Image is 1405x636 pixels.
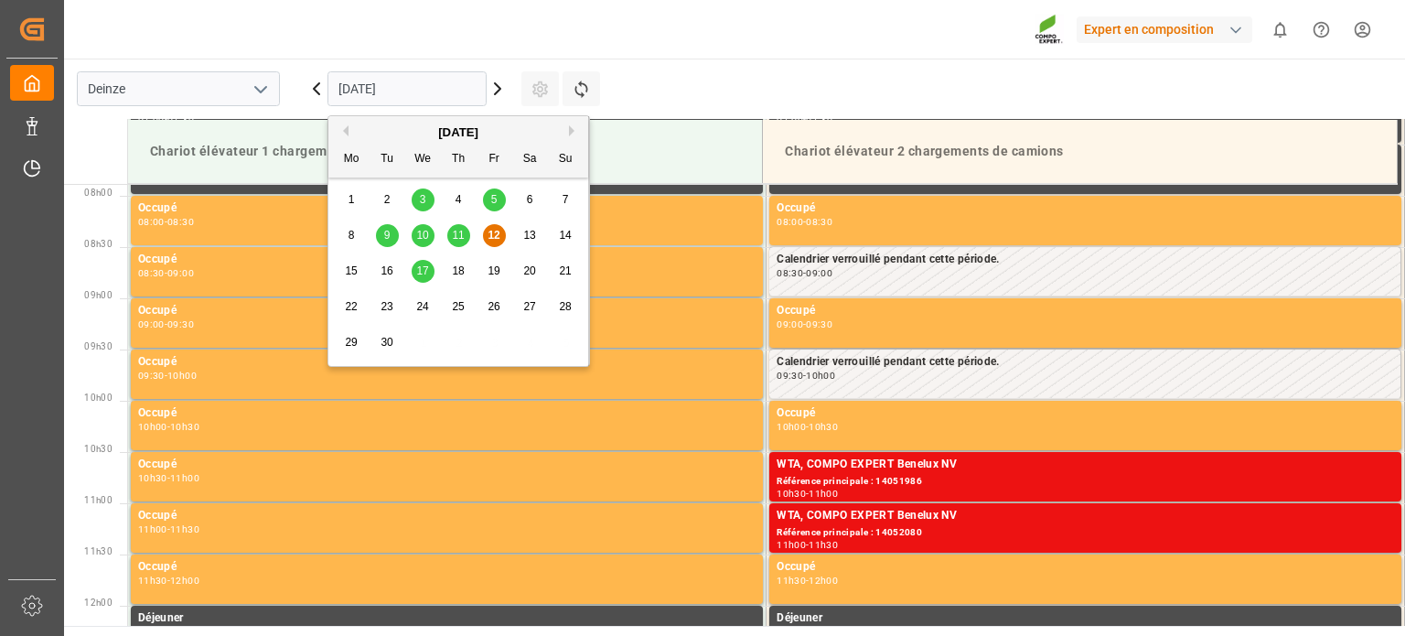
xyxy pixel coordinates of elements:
span: 15 [345,264,357,277]
font: 09:30 [138,370,165,382]
div: Th [447,148,470,171]
font: 08:30 [806,216,832,228]
font: 11h30 [138,575,167,587]
font: Occupé [138,253,177,265]
font: 09:00 [806,267,832,279]
font: WTA, COMPO EXPERT Benelux NV [777,458,957,470]
div: Choose Saturday, September 13th, 2025 [519,224,542,247]
font: Référence principale : 14051986 [777,476,922,486]
div: Sa [519,148,542,171]
div: Choose Thursday, September 18th, 2025 [447,260,470,283]
span: 7 [563,193,569,206]
font: 11h30 [170,523,199,535]
font: Chariot élévateur 1 chargement de camion [150,144,415,158]
font: - [167,575,170,587]
font: - [806,488,809,500]
div: Choose Friday, September 26th, 2025 [483,296,506,318]
font: Occupé [777,304,815,317]
font: - [803,216,806,228]
font: 10h00 [777,421,806,433]
img: Screenshot%202023-09-29%20at%2010.02.21.png_1712312052.png [1035,14,1064,46]
span: 5 [491,193,498,206]
font: 08h30 [84,239,113,249]
font: Occupé [138,201,177,214]
font: 11h00 [138,523,167,535]
span: 24 [416,300,428,313]
font: - [806,539,809,551]
div: [DATE] [328,124,588,142]
font: Référence principale : 14052080 [777,527,922,537]
div: Choose Thursday, September 11th, 2025 [447,224,470,247]
font: 10h00 [138,421,167,433]
font: - [803,370,806,382]
button: Expert en composition [1077,12,1260,47]
font: Occupé [138,509,177,522]
font: 11h00 [777,539,806,551]
font: 09h00 [84,290,113,300]
input: JJ.MM.AAAA [327,71,487,106]
font: - [167,472,170,484]
font: 09h30 [84,341,113,351]
div: Choose Monday, September 1st, 2025 [340,189,363,211]
span: 8 [349,229,355,242]
div: Choose Sunday, September 14th, 2025 [554,224,577,247]
font: - [165,370,167,382]
font: 10h30 [138,472,167,484]
font: 12h00 [809,575,838,587]
span: 26 [488,300,499,313]
div: Fr [483,148,506,171]
span: 6 [527,193,533,206]
font: 09:30 [806,318,832,330]
span: 18 [452,264,464,277]
span: 13 [523,229,535,242]
div: Choose Sunday, September 7th, 2025 [554,189,577,211]
font: Occupé [777,201,815,214]
span: 19 [488,264,499,277]
font: - [165,216,167,228]
div: Su [554,148,577,171]
div: Choose Friday, September 5th, 2025 [483,189,506,211]
font: - [167,421,170,433]
font: Occupé [138,560,177,573]
font: Déjeuner [777,611,822,624]
div: Choose Saturday, September 27th, 2025 [519,296,542,318]
input: Tapez pour rechercher/sélectionner [77,71,280,106]
font: 09:00 [138,318,165,330]
font: 09:00 [777,318,803,330]
font: 12h00 [84,598,113,608]
div: Choose Wednesday, September 17th, 2025 [412,260,434,283]
font: 11h30 [777,575,806,587]
div: Choose Saturday, September 20th, 2025 [519,260,542,283]
div: Tu [376,148,399,171]
span: 21 [559,264,571,277]
font: 11h00 [84,495,113,505]
font: 11h00 [170,472,199,484]
font: - [167,523,170,535]
font: Déjeuner [138,611,184,624]
div: Choose Tuesday, September 2nd, 2025 [376,189,399,211]
font: 11h00 [809,488,838,500]
font: 09:30 [167,318,194,330]
font: 10h30 [170,421,199,433]
span: 22 [345,300,357,313]
span: 20 [523,264,535,277]
font: 10h30 [777,488,806,500]
button: Centre d'aide [1301,9,1342,50]
font: - [803,267,806,279]
span: 16 [381,264,392,277]
div: Mo [340,148,363,171]
font: 11h30 [809,539,838,551]
div: Choose Wednesday, September 10th, 2025 [412,224,434,247]
font: Occupé [138,304,177,317]
font: 08:30 [138,267,165,279]
span: 25 [452,300,464,313]
font: 09:30 [777,370,803,382]
span: 14 [559,229,571,242]
font: Chariot élévateur 2 chargements de camions [785,144,1064,158]
span: 27 [523,300,535,313]
div: Choose Tuesday, September 23rd, 2025 [376,296,399,318]
font: 08:30 [167,216,194,228]
span: 30 [381,336,392,349]
font: Occupé [138,355,177,368]
font: 10h30 [809,421,838,433]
